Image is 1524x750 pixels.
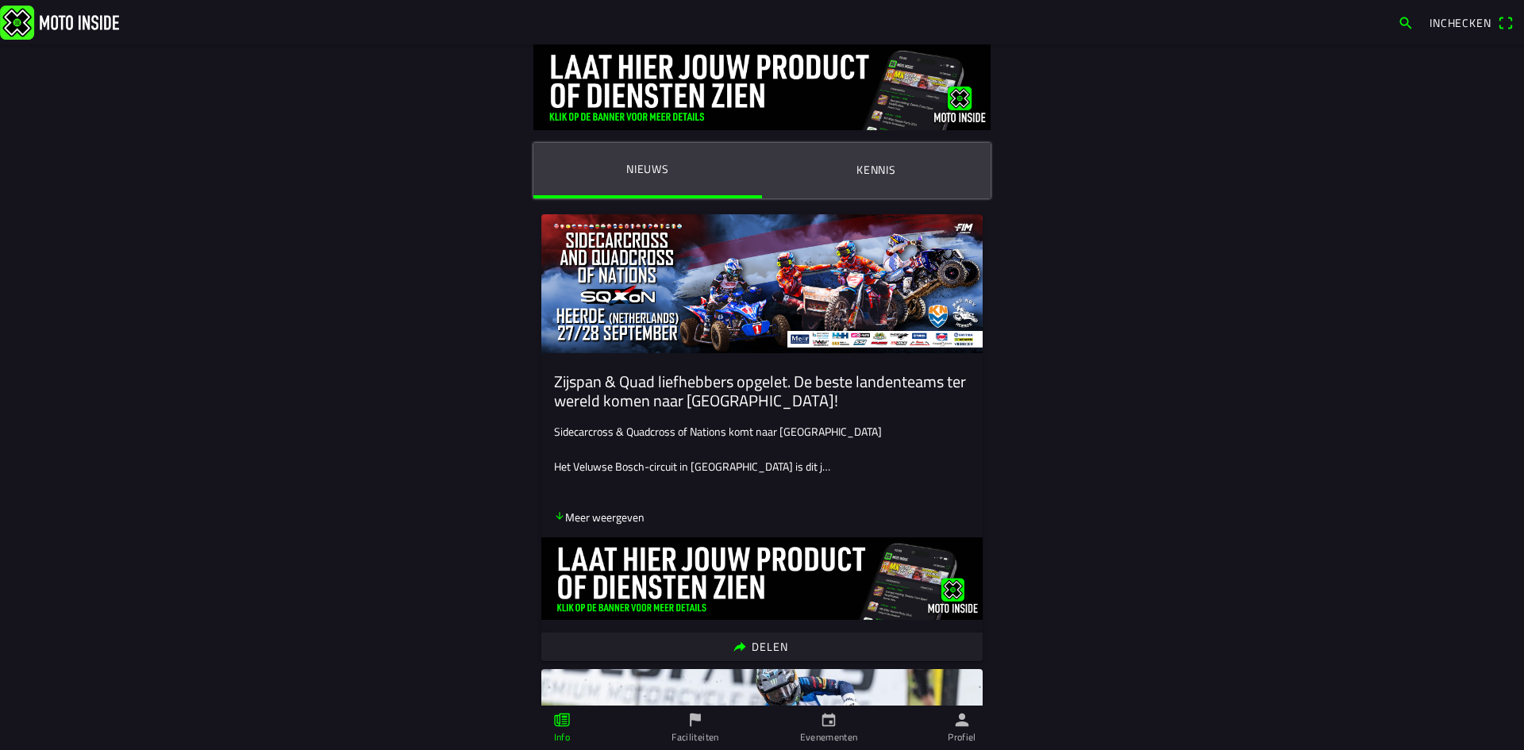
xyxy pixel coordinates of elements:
ion-button: Delen [541,633,983,661]
a: search [1390,9,1422,36]
ion-label: Profiel [948,730,976,744]
ion-card-title: Zijspan & Quad liefhebbers opgelet. De beste landenteams ter wereld komen naar [GEOGRAPHIC_DATA]! [554,372,970,410]
ion-icon: calendar [820,711,837,729]
ion-icon: person [953,711,971,729]
ion-label: Evenementen [800,730,858,744]
p: Het Veluwse Bosch-circuit in [GEOGRAPHIC_DATA] is dit j… [554,458,970,475]
ion-label: Faciliteiten [672,730,718,744]
ion-icon: flag [687,711,704,729]
a: Incheckenqr scanner [1422,9,1521,36]
p: Sidecarcross & Quadcross of Nations komt naar [GEOGRAPHIC_DATA] [554,423,970,440]
span: Inchecken [1430,14,1491,31]
ion-icon: paper [553,711,571,729]
p: Meer weergeven [554,509,645,525]
ion-label: Kennis [856,161,896,179]
ion-icon: arrow down [554,510,565,521]
ion-label: Nieuws [626,160,669,178]
ion-label: Info [554,730,570,744]
img: 64v4Apfhk9kRvyee7tCCbhUWCIhqkwx3UzeRWfBS.jpg [541,214,983,353]
img: ovdhpoPiYVyyWxH96Op6EavZdUOyIWdtEOENrLni.jpg [541,537,983,620]
img: DquIORQn5pFcG0wREDc6xsoRnKbaxAuyzJmd8qj8.jpg [533,44,991,130]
